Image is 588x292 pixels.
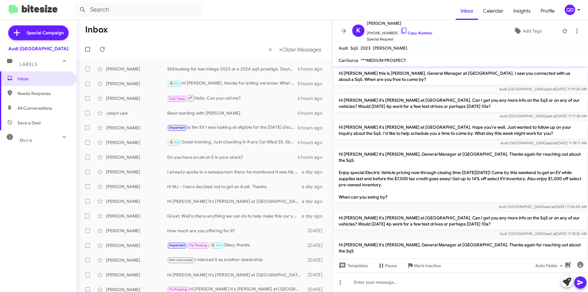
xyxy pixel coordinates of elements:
p: Hi [PERSON_NAME] it's [PERSON_NAME] at [GEOGRAPHIC_DATA]. Can I get you any more info on the Sq5 ... [334,95,587,112]
div: QD [565,5,575,15]
span: Older Messages [282,46,321,53]
button: Auto Fields [530,260,570,271]
div: [PERSON_NAME] [106,95,167,101]
span: « [269,46,272,53]
span: Insights [508,2,536,20]
div: Been working with [PERSON_NAME] [167,110,298,116]
span: Inbox [17,76,70,82]
div: [PERSON_NAME] [106,272,167,278]
div: [PERSON_NAME] [106,81,167,87]
span: 🔥 Hot [169,140,180,144]
span: CarGurus [339,58,358,63]
a: Profile [536,2,560,20]
div: 6 hours ago [298,154,327,160]
span: Try Pausing [169,287,187,291]
div: 6 hours ago [298,95,327,101]
span: Audi [GEOGRAPHIC_DATA] [DATE] 11:17:28 AM [500,114,587,118]
div: 6 hours ago [298,139,327,146]
span: Special Request [367,36,432,42]
span: 🔥 Hot [211,243,221,247]
span: Auto Fields [535,260,565,271]
div: [PERSON_NAME] [106,139,167,146]
button: Pause [373,260,402,271]
span: said at [545,114,556,118]
span: All Conversations [17,105,52,111]
div: Still looking for low milage 2023 or a 2024 sq5 prestige. Daytona grey or silver metallic. My 201... [167,66,298,72]
p: Hi [PERSON_NAME] it's [PERSON_NAME], General Manager at [GEOGRAPHIC_DATA]. Thanks again for reach... [334,149,587,203]
span: Save a Deal [17,120,40,126]
div: [DATE] [305,242,327,248]
div: a day ago [302,213,327,219]
span: Audi [GEOGRAPHIC_DATA] [DATE] 11:18:11 AM [500,141,587,145]
div: [PERSON_NAME] [106,228,167,234]
span: said at [545,87,556,91]
span: Audi [GEOGRAPHIC_DATA] [DATE] 11:18:25 AM [499,231,587,236]
p: Hi [PERSON_NAME] it's [PERSON_NAME] at [GEOGRAPHIC_DATA]. Hope you're well. Just wanted to follow... [334,122,587,139]
div: Hi [PERSON_NAME] it's [PERSON_NAME] at [GEOGRAPHIC_DATA]. [DATE] Weekend is here! Get up to 14% O... [167,272,305,278]
span: Labels [20,62,37,67]
button: Previous [265,43,276,56]
p: Hi [PERSON_NAME] it's [PERSON_NAME] at [GEOGRAPHIC_DATA]. Can I get you any more info on the Sq5 ... [334,212,587,229]
div: [PERSON_NAME] [106,169,167,175]
span: [PHONE_NUMBER] [367,27,432,36]
div: Is the EV I was looking at eligible for the [DATE] discount? What is its final pricing cash/lease? [167,124,298,131]
div: [PERSON_NAME] [106,66,167,72]
span: Pause [385,260,397,271]
div: [PERSON_NAME] [106,125,167,131]
span: Add Tags [523,25,542,36]
div: 6 hours ago [298,66,327,72]
h1: Inbox [85,25,108,35]
span: K [356,26,360,36]
span: Not-Interested [169,258,193,262]
a: Special Campaign [8,25,69,40]
div: Hi [PERSON_NAME], thanks for letting me know. What would a lease look like for q6-etron RWD premi... [167,80,298,87]
div: Hello. Can you call me? [167,94,298,102]
span: [PERSON_NAME] [373,45,407,51]
span: Important [169,126,185,130]
div: [PERSON_NAME] [106,213,167,219]
div: [PERSON_NAME] [106,198,167,204]
div: Great, Well is there anything we can do to help make this car yours? [167,213,302,219]
span: 🔥 Hot [169,82,180,85]
div: Do you have an etron S in your stock? [167,154,298,160]
span: Important [169,243,185,247]
span: said at [546,141,557,145]
span: Needs Response [17,90,70,97]
div: How much are you offering for it? [167,228,305,234]
div: 6 hours ago [298,110,327,116]
div: 5 hours ago [298,81,327,87]
div: a day ago [302,169,327,175]
div: [PERSON_NAME] [106,257,167,263]
div: Audi [GEOGRAPHIC_DATA] [8,46,68,52]
div: a day ago [302,184,327,190]
span: Call Them [169,97,185,101]
span: Templates [337,260,368,271]
button: Templates [333,260,373,271]
span: Audi [GEOGRAPHIC_DATA] [DATE] 11:19:20 AM [499,87,587,91]
span: » [279,46,282,53]
div: 6 hours ago [298,125,327,131]
span: Audi [GEOGRAPHIC_DATA] [DATE] 11:26:50 AM [499,204,587,209]
span: Sq5 [350,45,358,51]
div: Hi [PERSON_NAME] it's [PERSON_NAME] at [GEOGRAPHIC_DATA]. [DATE] Weekend is here! Get up to 14% O... [167,198,302,204]
span: More [20,138,32,143]
div: a day ago [302,198,327,204]
div: [DATE] [305,228,327,234]
span: Inbox [456,2,478,20]
div: Good morning, Just checking in if any Certified S5, S6, S7 or Etron GT are available under $38,00... [167,139,298,146]
a: Copy Number [400,31,432,35]
div: I already spoke to a salesperson there-he mentioned it was his father's car and that he wasn't wi... [167,169,302,175]
button: Add Tags [496,25,559,36]
button: Next [275,43,325,56]
span: Audi [339,45,348,51]
p: Hi [PERSON_NAME] this is [PERSON_NAME], General Manager at [GEOGRAPHIC_DATA]. I saw you connected... [334,68,587,85]
a: Calendar [478,2,508,20]
div: [PERSON_NAME] [106,184,167,190]
span: Mark Inactive [414,260,441,271]
span: [PERSON_NAME] [367,20,432,27]
div: Jaslyn Law [106,110,167,116]
div: [DATE] [305,272,327,278]
span: ***MEDIUM PROSPECT [361,58,406,63]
